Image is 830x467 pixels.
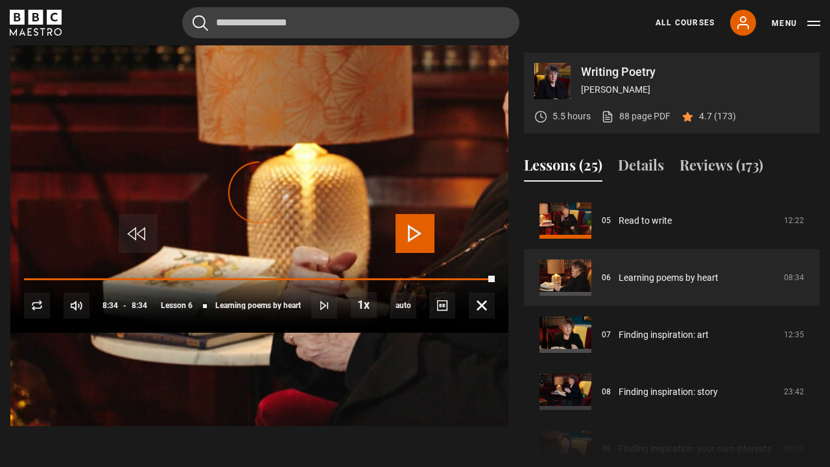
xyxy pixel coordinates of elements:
button: Details [618,154,664,182]
button: Fullscreen [469,293,495,318]
button: Playback Rate [351,292,377,318]
div: Current quality: 360p [390,293,416,318]
video-js: Video Player [10,53,508,333]
p: 4.7 (173) [699,110,736,123]
a: 88 page PDF [601,110,670,123]
a: Finding inspiration: story [619,385,718,399]
button: Toggle navigation [772,17,820,30]
span: Learning poems by heart [215,302,301,309]
button: Replay [24,293,50,318]
a: All Courses [656,17,715,29]
p: Writing Poetry [581,66,809,78]
svg: BBC Maestro [10,10,62,36]
p: [PERSON_NAME] [581,83,809,97]
span: 8:34 [102,294,118,317]
span: auto [390,293,416,318]
button: Lessons (25) [524,154,602,182]
span: - [123,301,126,310]
p: 5.5 hours [552,110,591,123]
a: Finding inspiration: art [619,328,709,342]
span: 8:34 [132,294,147,317]
button: Mute [64,293,89,318]
span: Lesson 6 [161,302,193,309]
button: Submit the search query [193,15,208,31]
a: Learning poems by heart [619,271,718,285]
input: Search [182,7,519,38]
div: Progress Bar [24,278,495,281]
a: Read to write [619,214,672,228]
button: Reviews (173) [680,154,763,182]
button: Next Lesson [311,293,337,318]
button: Captions [429,293,455,318]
